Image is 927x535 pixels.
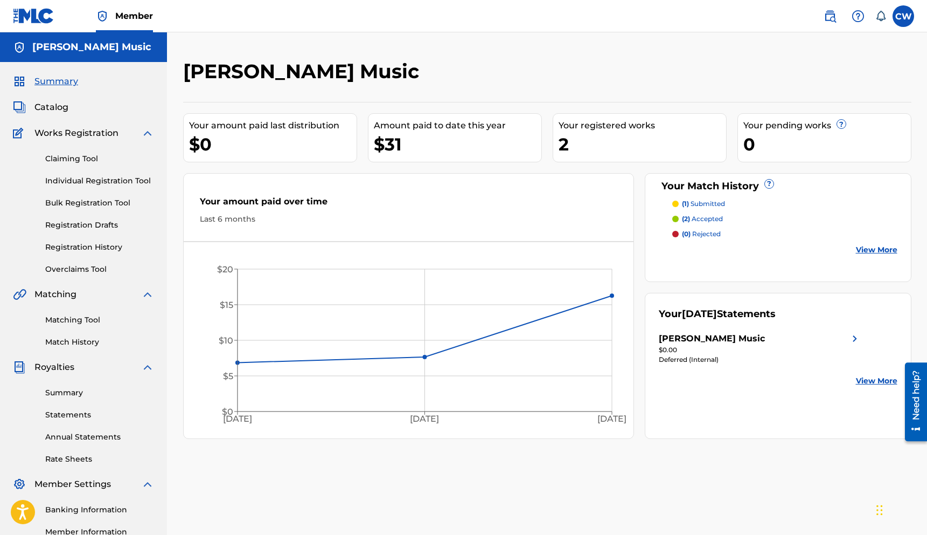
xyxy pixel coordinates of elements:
a: Annual Statements [45,431,154,443]
div: Deferred (Internal) [659,355,861,365]
a: Matching Tool [45,314,154,326]
tspan: $15 [219,300,233,310]
img: Royalties [13,361,26,374]
a: (1) submitted [672,199,897,209]
a: [PERSON_NAME] Musicright chevron icon$0.00Deferred (Internal) [659,332,861,365]
img: Top Rightsholder [96,10,109,23]
a: Public Search [819,5,841,27]
a: Statements [45,409,154,421]
div: Your Match History [659,179,897,194]
img: search [824,10,837,23]
img: expand [141,478,154,491]
span: ? [765,180,773,188]
a: Overclaims Tool [45,264,154,275]
img: Member Settings [13,478,26,491]
span: (1) [682,200,689,208]
img: Works Registration [13,127,27,140]
img: expand [141,288,154,301]
span: Works Registration [34,127,119,140]
span: Royalties [34,361,74,374]
div: Your registered works [559,119,726,132]
div: Last 6 months [200,214,618,225]
a: CatalogCatalog [13,101,68,114]
tspan: $0 [221,407,233,417]
a: View More [856,375,897,387]
a: Summary [45,387,154,399]
div: Notifications [875,11,886,22]
div: 0 [743,132,911,156]
p: accepted [682,214,723,224]
div: Drag [876,494,883,526]
div: $0.00 [659,345,861,355]
a: SummarySummary [13,75,78,88]
span: Matching [34,288,76,301]
p: submitted [682,199,725,209]
span: Member Settings [34,478,111,491]
tspan: $20 [217,264,233,275]
div: [PERSON_NAME] Music [659,332,765,345]
span: (2) [682,215,690,223]
div: Help [847,5,869,27]
div: $0 [189,132,357,156]
div: 2 [559,132,726,156]
tspan: $5 [222,371,233,381]
div: $31 [374,132,541,156]
a: Registration Drafts [45,220,154,231]
div: Your amount paid over time [200,195,618,214]
a: Bulk Registration Tool [45,197,154,209]
tspan: $10 [218,335,233,346]
div: Amount paid to date this year [374,119,541,132]
img: MLC Logo [13,8,54,24]
a: Claiming Tool [45,153,154,164]
h2: [PERSON_NAME] Music [183,59,424,84]
img: Matching [13,288,26,301]
a: Match History [45,337,154,348]
div: Your Statements [659,307,776,321]
div: Your amount paid last distribution [189,119,357,132]
span: Summary [34,75,78,88]
img: Summary [13,75,26,88]
a: Individual Registration Tool [45,175,154,187]
img: help [852,10,865,23]
a: View More [856,244,897,256]
a: (0) rejected [672,229,897,239]
div: User Menu [893,5,914,27]
tspan: [DATE] [410,414,439,424]
tspan: [DATE] [222,414,252,424]
span: [DATE] [682,308,717,320]
img: right chevron icon [848,332,861,345]
div: Your pending works [743,119,911,132]
img: expand [141,127,154,140]
span: ? [837,120,846,128]
a: Registration History [45,242,154,253]
img: Catalog [13,101,26,114]
iframe: Resource Center [897,358,927,445]
iframe: Chat Widget [873,483,927,535]
span: Member [115,10,153,22]
img: expand [141,361,154,374]
a: (2) accepted [672,214,897,224]
a: Banking Information [45,504,154,516]
span: (0) [682,230,691,238]
p: rejected [682,229,721,239]
tspan: [DATE] [597,414,626,424]
span: Catalog [34,101,68,114]
h5: Luke White Music [32,41,151,53]
a: Rate Sheets [45,454,154,465]
img: Accounts [13,41,26,54]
